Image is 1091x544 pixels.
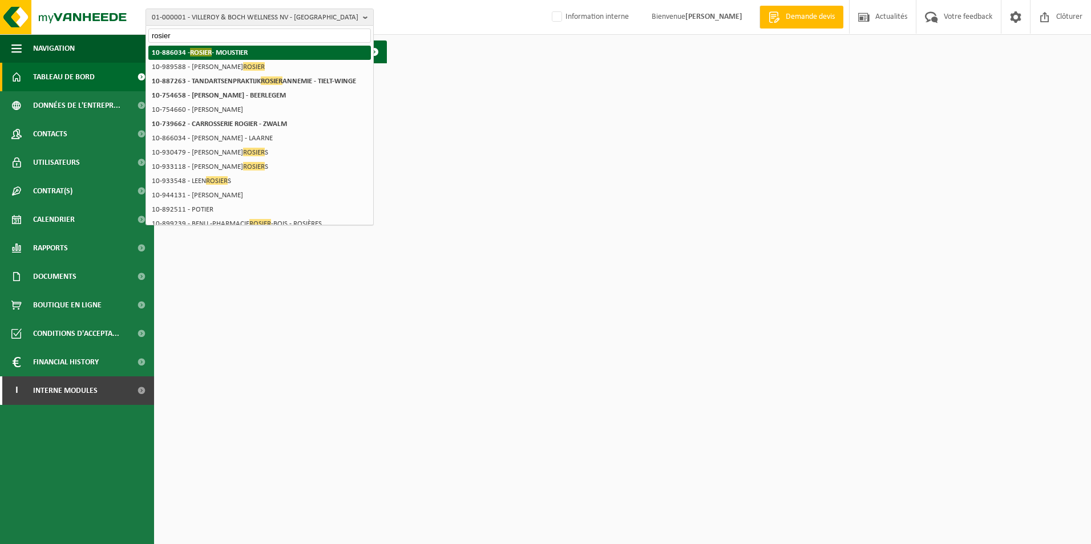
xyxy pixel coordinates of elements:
[243,62,265,71] span: ROSIER
[759,6,843,29] a: Demande devis
[148,188,371,202] li: 10-944131 - [PERSON_NAME]
[148,217,371,231] li: 10-899239 - BENU -PHARMACIE -BOIS - ROSIÈRES
[33,63,95,91] span: Tableau de bord
[33,205,75,234] span: Calendrier
[249,219,271,228] span: ROSIER
[783,11,838,23] span: Demande devis
[152,9,358,26] span: 01-000001 - VILLEROY & BOCH WELLNESS NV - [GEOGRAPHIC_DATA]
[33,148,80,177] span: Utilisateurs
[549,9,629,26] label: Information interne
[33,348,99,376] span: Financial History
[148,160,371,174] li: 10-933118 - [PERSON_NAME] S
[190,48,212,56] span: ROSIER
[33,234,68,262] span: Rapports
[152,120,287,128] strong: 10-739662 - CARROSSERIE ROGIER - ZWALM
[148,202,371,217] li: 10-892511 - POTIER
[261,76,282,85] span: ROSIER
[33,319,119,348] span: Conditions d'accepta...
[148,145,371,160] li: 10-930479 - [PERSON_NAME] S
[33,91,120,120] span: Données de l'entrepr...
[243,162,265,170] span: ROSIER
[11,376,22,405] span: I
[243,148,265,156] span: ROSIER
[148,60,371,74] li: 10-989588 - [PERSON_NAME]
[33,177,72,205] span: Contrat(s)
[152,76,356,85] strong: 10-887263 - TANDARTSENPRAKTIJK ANNEMIE - TIELT-WINGE
[148,131,371,145] li: 10-866034 - [PERSON_NAME] - LAARNE
[33,262,76,291] span: Documents
[685,13,742,21] strong: [PERSON_NAME]
[33,376,98,405] span: Interne modules
[148,103,371,117] li: 10-754660 - [PERSON_NAME]
[33,291,102,319] span: Boutique en ligne
[33,34,75,63] span: Navigation
[148,29,371,43] input: Chercher des succursales liées
[33,120,67,148] span: Contacts
[152,92,286,99] strong: 10-754658 - [PERSON_NAME] - BEERLEGEM
[152,48,248,56] strong: 10-886034 - - MOUSTIER
[146,9,374,26] button: 01-000001 - VILLEROY & BOCH WELLNESS NV - [GEOGRAPHIC_DATA]
[206,176,228,185] span: ROSIER
[148,174,371,188] li: 10-933548 - LEEN S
